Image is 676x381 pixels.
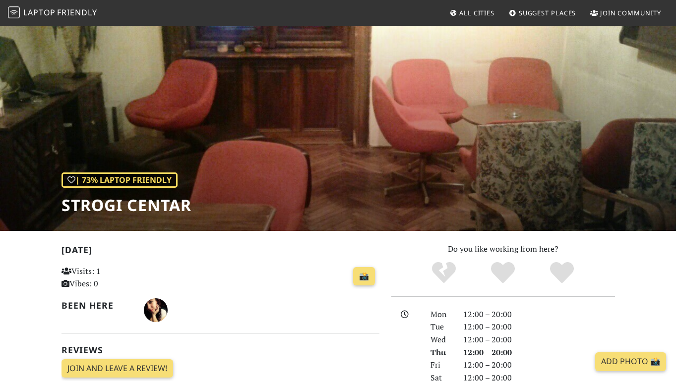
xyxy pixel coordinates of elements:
[61,245,379,259] h2: [DATE]
[57,7,97,18] span: Friendly
[61,172,178,188] div: | 73% Laptop Friendly
[425,321,457,333] div: Tue
[61,345,379,355] h2: Reviews
[519,8,576,17] span: Suggest Places
[457,346,621,359] div: 12:00 – 20:00
[391,243,615,256] p: Do you like working from here?
[23,7,56,18] span: Laptop
[457,359,621,372] div: 12:00 – 20:00
[415,261,474,285] div: No
[445,4,498,22] a: All Cities
[459,8,494,17] span: All Cities
[586,4,665,22] a: Join Community
[457,333,621,346] div: 12:00 – 20:00
[600,8,661,17] span: Join Community
[425,346,457,359] div: Thu
[425,308,457,321] div: Mon
[61,196,191,215] h1: Strogi Centar
[61,300,132,311] h2: Been here
[353,267,375,286] a: 📸
[474,261,533,285] div: Yes
[8,4,97,22] a: LaptopFriendly LaptopFriendly
[8,6,20,18] img: LaptopFriendly
[457,321,621,333] div: 12:00 – 20:00
[457,308,621,321] div: 12:00 – 20:00
[532,261,591,285] div: Definitely!
[595,352,666,371] a: Add Photo 📸
[505,4,580,22] a: Suggest Places
[144,304,168,315] span: Tanja Nenadović
[425,359,457,372] div: Fri
[144,298,168,322] img: 677-tanja.jpg
[61,359,173,378] a: Join and leave a review!
[61,265,160,290] p: Visits: 1 Vibes: 0
[425,333,457,346] div: Wed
